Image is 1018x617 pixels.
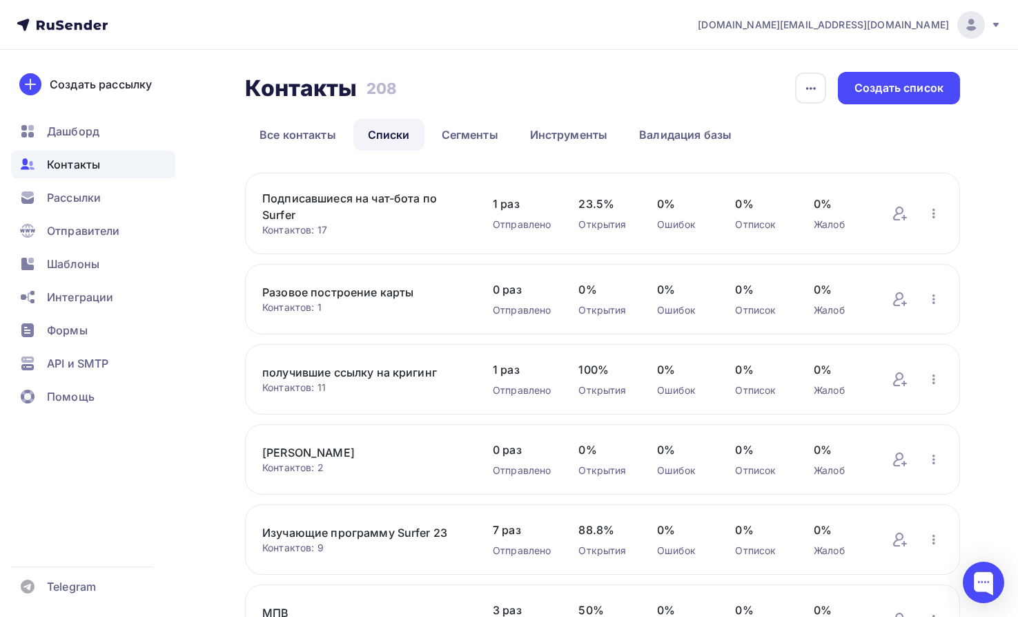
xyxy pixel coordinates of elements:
div: Создать рассылку [50,76,152,93]
div: Контактов: 1 [262,301,465,314]
span: [DOMAIN_NAME][EMAIL_ADDRESS][DOMAIN_NAME] [698,18,949,32]
a: Все контакты [245,119,351,151]
a: Изучающие программу Surfer 23 [262,524,465,541]
div: Ошибок [657,383,708,397]
span: 1 раз [493,196,551,212]
span: 1 раз [493,361,551,378]
div: Ошибок [657,303,708,317]
div: Отписок [735,383,786,397]
div: Ошибок [657,218,708,231]
span: 0% [814,196,865,212]
div: Жалоб [814,218,865,231]
a: Формы [11,316,175,344]
span: Контакты [47,156,100,173]
h3: 208 [366,79,397,98]
div: Контактов: 9 [262,541,465,555]
div: Отправлено [493,383,551,397]
div: Открытия [578,218,629,231]
span: 0% [735,281,786,298]
div: Жалоб [814,383,865,397]
span: 0 раз [493,442,551,458]
div: Отправлено [493,464,551,477]
a: Списки [353,119,424,151]
span: 0% [735,442,786,458]
span: 0% [735,196,786,212]
div: Жалоб [814,464,865,477]
div: Отписок [735,544,786,558]
div: Отписок [735,218,786,231]
span: Отправители [47,222,120,239]
span: 0% [657,442,708,458]
a: Дашборд [11,117,175,145]
a: Валидация базы [625,119,746,151]
div: Отправлено [493,218,551,231]
a: Сегменты [427,119,513,151]
a: Отправители [11,217,175,245]
div: Отписок [735,303,786,317]
span: 0% [814,442,865,458]
h2: Контакты [245,75,357,102]
span: Рассылки [47,189,101,206]
div: Отписок [735,464,786,477]
a: [DOMAIN_NAME][EMAIL_ADDRESS][DOMAIN_NAME] [698,11,1001,39]
div: Открытия [578,464,629,477]
span: 0% [578,442,629,458]
a: Инструменты [516,119,623,151]
span: 0% [814,281,865,298]
div: Открытия [578,303,629,317]
span: Интеграции [47,289,113,305]
a: Шаблоны [11,250,175,278]
span: Дашборд [47,123,99,140]
div: Жалоб [814,544,865,558]
a: Контакты [11,151,175,178]
span: 7 раз [493,522,551,538]
span: 0% [814,522,865,538]
span: 0% [657,196,708,212]
a: [PERSON_NAME] [262,444,465,461]
div: Контактов: 17 [262,223,465,237]
span: Шаблоны [47,256,99,272]
span: 0% [657,522,708,538]
div: Ошибок [657,464,708,477]
a: получившие ссылку на кригинг [262,364,465,381]
span: Формы [47,322,88,339]
span: 0% [578,281,629,298]
div: Создать список [854,80,943,96]
span: 23.5% [578,196,629,212]
a: Подписавшиеся на чат-бота по Surfer [262,190,465,223]
span: 0 раз [493,281,551,298]
span: 0% [657,361,708,378]
div: Контактов: 11 [262,381,465,395]
div: Открытия [578,383,629,397]
span: Telegram [47,578,96,595]
span: 0% [657,281,708,298]
span: 88.8% [578,522,629,538]
div: Жалоб [814,303,865,317]
div: Отправлено [493,544,551,558]
span: 0% [735,522,786,538]
div: Отправлено [493,303,551,317]
div: Ошибок [657,544,708,558]
span: API и SMTP [47,355,108,372]
div: Контактов: 2 [262,461,465,475]
div: Открытия [578,544,629,558]
span: 0% [814,361,865,378]
span: 100% [578,361,629,378]
a: Рассылки [11,184,175,211]
span: 0% [735,361,786,378]
span: Помощь [47,388,95,405]
a: Разовое построение карты [262,284,465,301]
